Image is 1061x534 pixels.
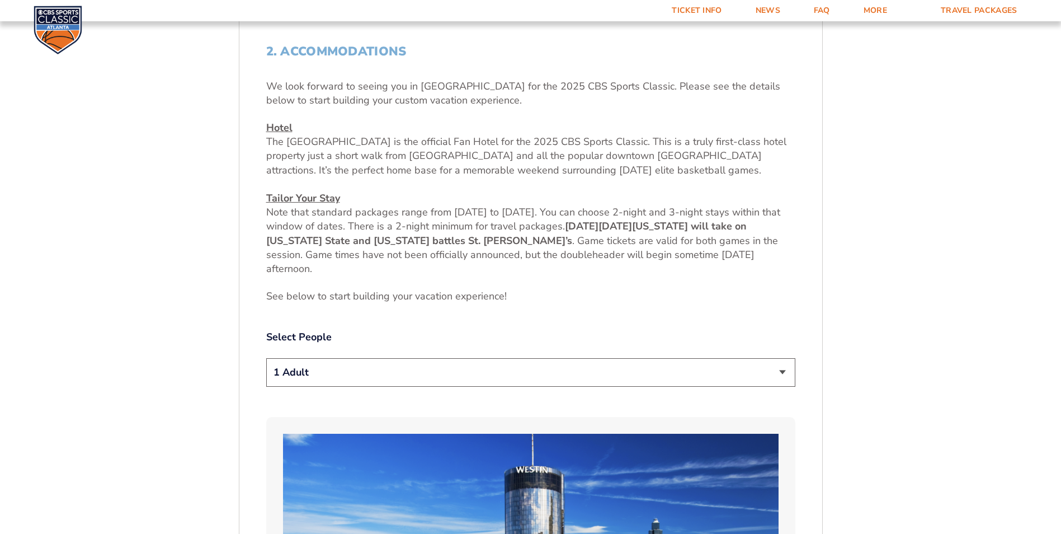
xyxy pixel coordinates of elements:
u: Tailor Your Stay [266,191,340,205]
strong: [US_STATE] will take on [US_STATE] State and [US_STATE] battles St. [PERSON_NAME]’s [266,219,747,247]
label: Select People [266,330,795,344]
span: The [GEOGRAPHIC_DATA] is the official Fan Hotel for the 2025 CBS Sports Classic. This is a truly ... [266,135,786,176]
p: We look forward to seeing you in [GEOGRAPHIC_DATA] for the 2025 CBS Sports Classic. Please see th... [266,79,795,107]
strong: [DATE][DATE] [565,219,632,233]
span: Note that standard packages range from [DATE] to [DATE]. You can choose 2-night and 3-night stays... [266,205,780,233]
span: . Game tickets are valid for both games in the session. Game times have not been officially annou... [266,234,778,275]
h2: 2. Accommodations [266,44,795,59]
span: xperience! [461,289,507,303]
p: See below to start building your vacation e [266,289,795,303]
u: Hotel [266,121,293,134]
img: CBS Sports Classic [34,6,82,54]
